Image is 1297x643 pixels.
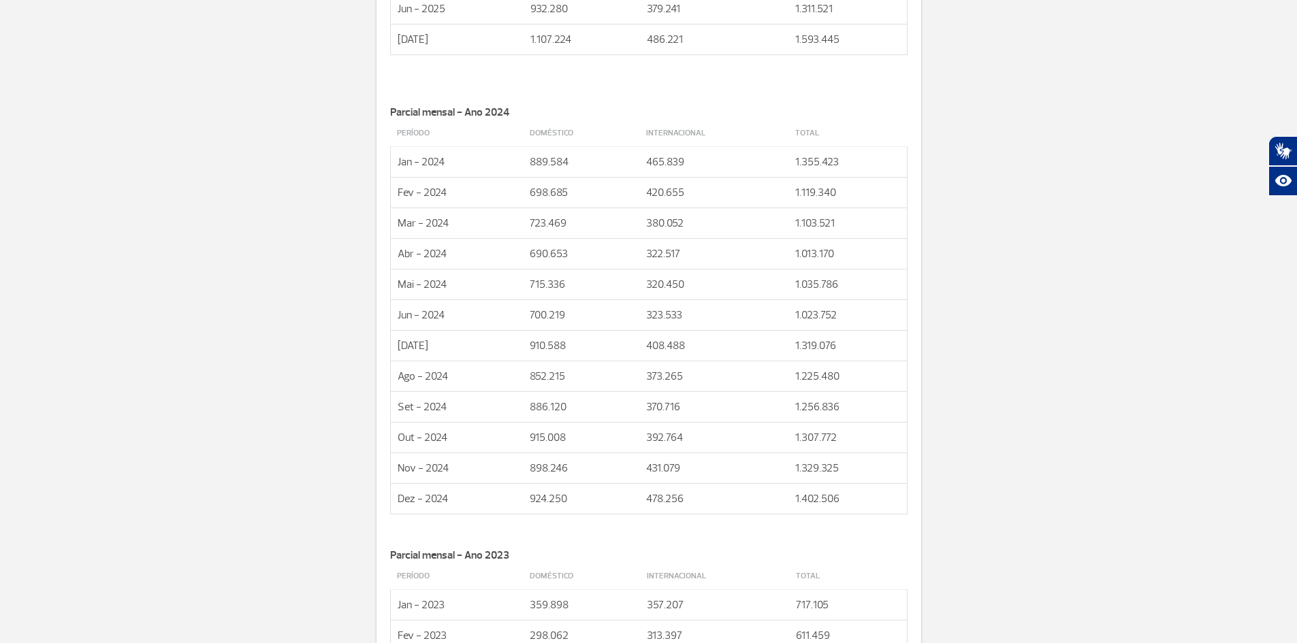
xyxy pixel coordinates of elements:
[397,128,430,138] strong: Período
[646,128,705,138] strong: Internacional
[530,337,633,354] p: 910.588
[390,24,524,55] td: [DATE]
[640,590,789,621] td: 357.207
[639,147,788,178] td: 465.839
[788,453,907,484] td: 1.329.325
[390,105,509,119] strong: Parcial mensal - Ano 2024
[788,147,907,178] td: 1.355.423
[390,300,523,331] td: Jun - 2024
[390,548,509,562] strong: Parcial mensal - Ano 2023
[639,208,788,239] td: 380.052
[390,269,523,300] td: Mai - 2024
[639,392,788,423] td: 370.716
[639,453,788,484] td: 431.079
[390,147,523,178] td: Jan - 2024
[647,571,706,581] strong: Internacional
[523,453,639,484] td: 898.246
[523,484,639,514] td: 924.250
[530,128,573,138] strong: Doméstico
[390,208,523,239] td: Mar - 2024
[646,368,781,384] p: 373.265
[788,484,907,514] td: 1.402.506
[788,239,907,269] td: 1.013.170
[639,178,788,208] td: 420.655
[788,178,907,208] td: 1.119.340
[639,423,788,453] td: 392.764
[523,147,639,178] td: 889.584
[390,423,523,453] td: Out - 2024
[788,300,907,331] td: 1.023.752
[523,208,639,239] td: 723.469
[795,368,900,384] p: 1.225.480
[639,239,788,269] td: 322.517
[397,571,430,581] strong: Período
[390,239,523,269] td: Abr - 2024
[523,423,639,453] td: 915.008
[390,590,523,621] td: Jan - 2023
[788,269,907,300] td: 1.035.786
[640,24,788,55] td: 486.221
[390,178,523,208] td: Fev - 2024
[1268,136,1297,196] div: Plugin de acessibilidade da Hand Talk.
[788,208,907,239] td: 1.103.521
[796,571,820,581] strong: Total
[530,571,573,581] strong: Doméstico
[524,24,640,55] td: 1.107.224
[788,392,907,423] td: 1.256.836
[523,590,640,621] td: 359.898
[523,300,639,331] td: 700.219
[639,269,788,300] td: 320.450
[523,239,639,269] td: 690.653
[530,184,633,201] p: 698.685
[788,423,907,453] td: 1.307.772
[788,24,907,55] td: 1.593.445
[795,337,900,354] p: 1.319.076
[390,361,523,392] td: Ago - 2024
[789,590,907,621] td: 717.105
[639,484,788,514] td: 478.256
[523,269,639,300] td: 715.336
[390,453,523,484] td: Nov - 2024
[390,484,523,514] td: Dez - 2024
[646,337,781,354] p: 408.488
[530,368,633,384] p: 852.215
[390,331,523,361] td: [DATE]
[390,392,523,423] td: Set - 2024
[1268,166,1297,196] button: Abrir recursos assistivos.
[795,128,819,138] strong: Total
[523,392,639,423] td: 886.120
[1268,136,1297,166] button: Abrir tradutor de língua de sinais.
[646,307,781,323] p: 323.533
